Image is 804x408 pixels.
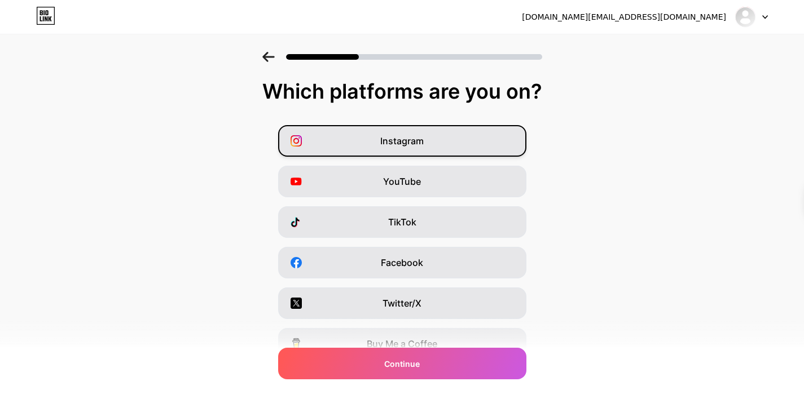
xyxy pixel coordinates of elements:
img: francescavalentini [735,6,756,28]
span: Facebook [381,256,423,269]
span: Instagram [380,134,424,148]
span: YouTube [383,175,421,188]
div: Which platforms are you on? [11,80,793,103]
span: Continue [384,358,420,370]
span: Twitter/X [383,296,421,310]
div: [DOMAIN_NAME][EMAIL_ADDRESS][DOMAIN_NAME] [522,11,726,23]
span: Snapchat [381,378,423,391]
span: TikTok [388,215,416,229]
span: Buy Me a Coffee [367,337,437,351]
